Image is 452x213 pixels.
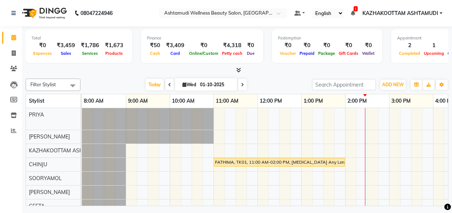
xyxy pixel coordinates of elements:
span: Package [316,51,337,56]
div: ₹1,673 [102,41,126,50]
span: PRIYA [29,111,44,118]
img: logo [19,3,69,23]
span: KAZHAKOOTTAM ASHTAMUDI [29,147,103,154]
span: Stylist [29,98,44,104]
span: Expenses [31,51,54,56]
div: ₹0 [298,41,316,50]
div: ₹0 [31,41,54,50]
span: Upcoming [422,51,446,56]
span: Petty cash [220,51,244,56]
div: FATHIMA, TK01, 11:00 AM-02:00 PM, [MEDICAL_DATA] Any Length Offer [214,159,344,166]
input: Search Appointment [312,79,376,90]
span: Prepaid [298,51,316,56]
div: ₹0 [278,41,298,50]
div: 1 [422,41,446,50]
a: 3:00 PM [389,96,413,106]
span: SOORYAMOL [29,175,62,182]
span: KAZHAKOOTTAM ASHTAMUDI [362,9,438,17]
span: Due [245,51,256,56]
div: ₹0 [337,41,360,50]
span: Products [103,51,125,56]
span: Voucher [278,51,298,56]
span: Wed [181,82,198,87]
div: Total [31,35,126,41]
span: CHINJU [29,161,47,168]
a: 1 [351,10,355,16]
a: 9:00 AM [126,96,150,106]
div: ₹0 [244,41,257,50]
a: 12:00 PM [258,96,284,106]
span: ADD NEW [382,82,404,87]
span: GEETA [29,203,45,209]
span: Completed [397,51,422,56]
div: ₹0 [316,41,337,50]
input: 2025-10-01 [198,79,234,90]
a: 8:00 AM [82,96,105,106]
div: ₹0 [360,41,376,50]
b: 08047224946 [80,3,113,23]
div: ₹1,786 [78,41,102,50]
span: [PERSON_NAME] [29,133,70,140]
span: Card [169,51,182,56]
span: Sales [59,51,73,56]
div: Redemption [278,35,376,41]
span: Today [146,79,164,90]
a: 1:00 PM [302,96,325,106]
div: ₹50 [147,41,163,50]
button: ADD NEW [380,80,406,90]
span: Cash [148,51,162,56]
div: ₹3,409 [163,41,187,50]
span: Wallet [360,51,376,56]
div: ₹0 [187,41,220,50]
a: 11:00 AM [214,96,240,106]
span: Online/Custom [187,51,220,56]
span: Services [80,51,100,56]
div: 2 [397,41,422,50]
a: 10:00 AM [170,96,196,106]
a: 2:00 PM [346,96,369,106]
span: Filter Stylist [30,81,56,87]
span: 1 [354,6,358,11]
div: Finance [147,35,257,41]
div: ₹3,459 [54,41,78,50]
div: ₹4,318 [220,41,244,50]
span: [PERSON_NAME] [29,189,70,195]
span: Gift Cards [337,51,360,56]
